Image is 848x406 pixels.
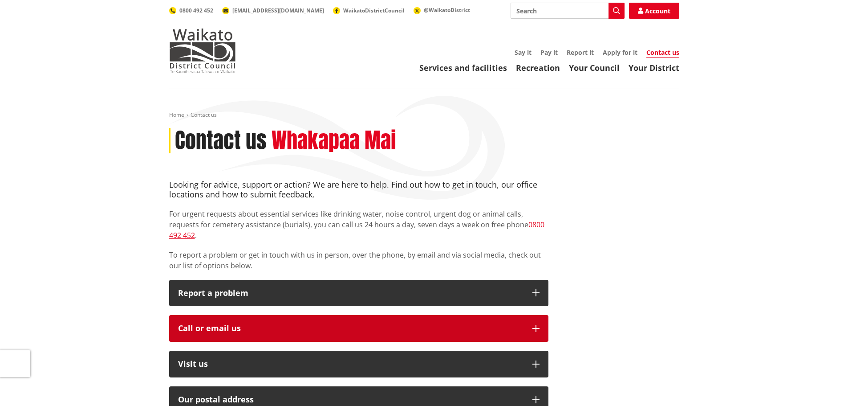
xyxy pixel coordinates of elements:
[333,7,405,14] a: WaikatoDistrictCouncil
[169,280,548,307] button: Report a problem
[424,6,470,14] span: @WaikatoDistrict
[178,324,523,333] div: Call or email us
[191,111,217,119] span: Contact us
[222,7,324,14] a: [EMAIL_ADDRESS][DOMAIN_NAME]
[169,7,213,14] a: 0800 492 452
[515,48,532,57] a: Say it
[175,128,267,154] h1: Contact us
[169,111,184,119] a: Home
[179,7,213,14] span: 0800 492 452
[414,6,470,14] a: @WaikatoDistrict
[343,7,405,14] span: WaikatoDistrictCouncil
[169,209,548,241] p: For urgent requests about essential services like drinking water, noise control, urgent dog or an...
[807,369,839,401] iframe: Messenger Launcher
[516,62,560,73] a: Recreation
[169,111,679,119] nav: breadcrumb
[646,48,679,58] a: Contact us
[511,3,625,19] input: Search input
[629,3,679,19] a: Account
[169,29,236,73] img: Waikato District Council - Te Kaunihera aa Takiwaa o Waikato
[169,220,544,240] a: 0800 492 452
[169,315,548,342] button: Call or email us
[232,7,324,14] span: [EMAIL_ADDRESS][DOMAIN_NAME]
[569,62,620,73] a: Your Council
[178,395,523,404] h2: Our postal address
[178,289,523,298] p: Report a problem
[540,48,558,57] a: Pay it
[629,62,679,73] a: Your District
[178,360,523,369] p: Visit us
[272,128,396,154] h2: Whakapaa Mai
[169,180,548,199] h4: Looking for advice, support or action? We are here to help. Find out how to get in touch, our off...
[419,62,507,73] a: Services and facilities
[169,351,548,377] button: Visit us
[169,250,548,271] p: To report a problem or get in touch with us in person, over the phone, by email and via social me...
[567,48,594,57] a: Report it
[603,48,637,57] a: Apply for it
